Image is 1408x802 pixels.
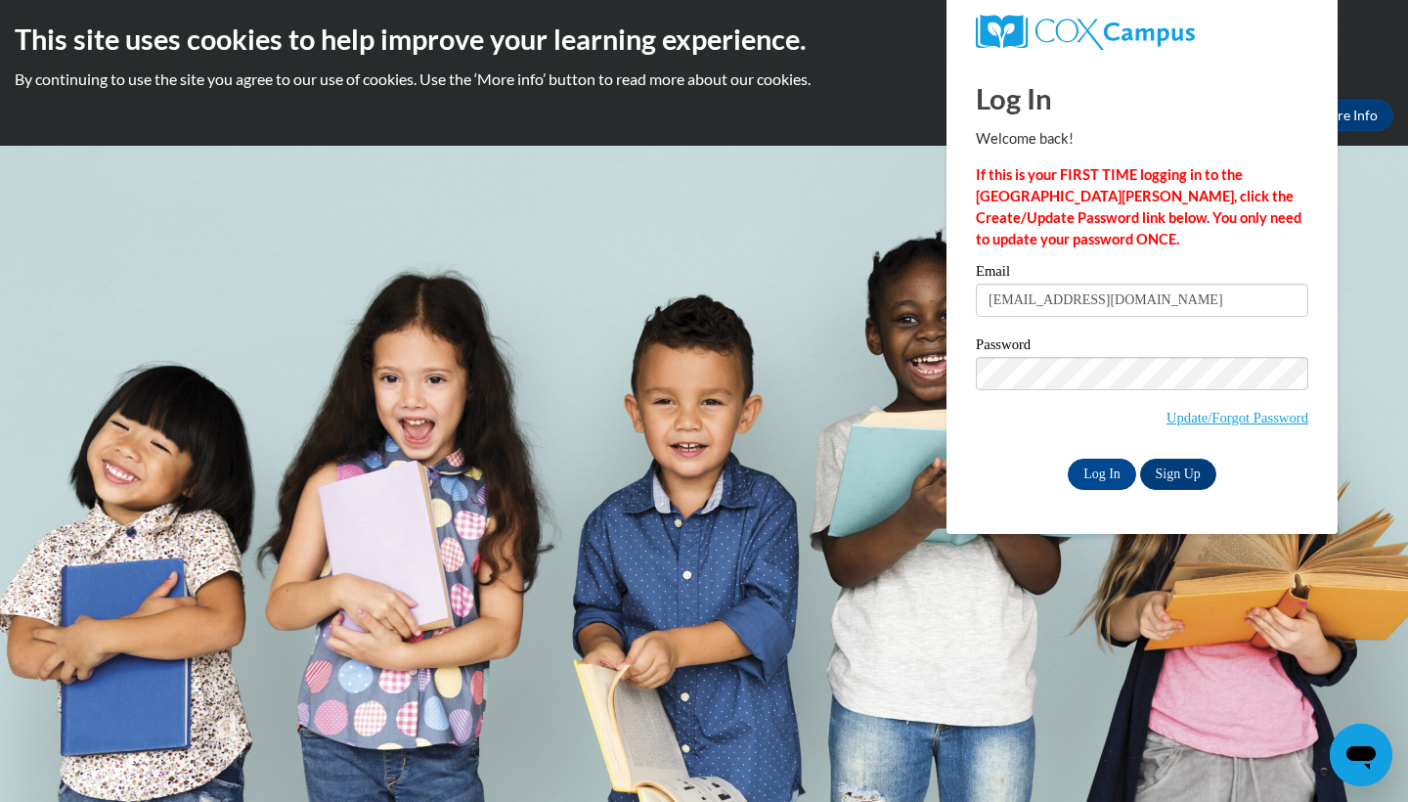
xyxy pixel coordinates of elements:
p: Welcome back! [976,128,1308,150]
a: Sign Up [1140,459,1216,490]
a: COX Campus [976,15,1308,50]
img: COX Campus [976,15,1195,50]
input: Log In [1068,459,1136,490]
a: More Info [1301,100,1393,131]
p: By continuing to use the site you agree to our use of cookies. Use the ‘More info’ button to read... [15,68,1393,90]
a: Update/Forgot Password [1166,410,1308,425]
label: Password [976,337,1308,357]
label: Email [976,264,1308,284]
strong: If this is your FIRST TIME logging in to the [GEOGRAPHIC_DATA][PERSON_NAME], click the Create/Upd... [976,166,1301,247]
h2: This site uses cookies to help improve your learning experience. [15,20,1393,59]
iframe: Button to launch messaging window [1330,724,1392,786]
h1: Log In [976,78,1308,118]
